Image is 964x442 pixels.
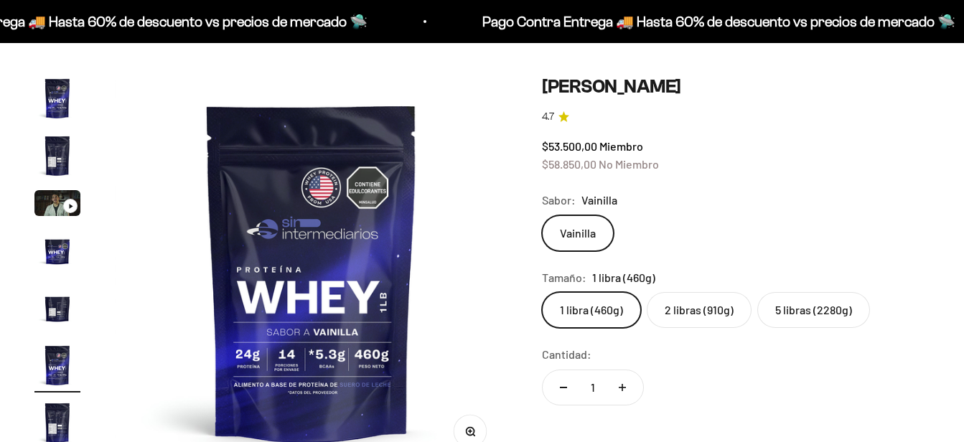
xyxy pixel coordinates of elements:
span: No Miembro [599,157,659,171]
p: Pago Contra Entrega 🚚 Hasta 60% de descuento vs precios de mercado 🛸 [477,10,950,33]
button: Ir al artículo 1 [34,75,80,126]
button: Reducir cantidad [543,370,584,405]
button: Ir al artículo 6 [34,342,80,392]
img: Proteína Whey - Vainilla [34,133,80,179]
img: Proteína Whey - Vainilla [34,285,80,331]
span: Vainilla [581,191,617,210]
span: 4.7 [542,109,554,125]
a: 4.74.7 de 5.0 estrellas [542,109,930,125]
span: $53.500,00 [542,139,597,153]
legend: Sabor: [542,191,576,210]
button: Ir al artículo 2 [34,133,80,183]
button: Ir al artículo 4 [34,227,80,278]
button: Aumentar cantidad [602,370,643,405]
span: $58.850,00 [542,157,596,171]
legend: Tamaño: [542,268,586,287]
img: Proteína Whey - Vainilla [34,75,80,121]
span: Miembro [599,139,643,153]
img: Proteína Whey - Vainilla [34,227,80,273]
h1: [PERSON_NAME] [542,75,930,98]
img: Proteína Whey - Vainilla [34,342,80,388]
span: 1 libra (460g) [592,268,655,287]
button: Ir al artículo 5 [34,285,80,335]
label: Cantidad: [542,345,591,364]
button: Ir al artículo 3 [34,190,80,220]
